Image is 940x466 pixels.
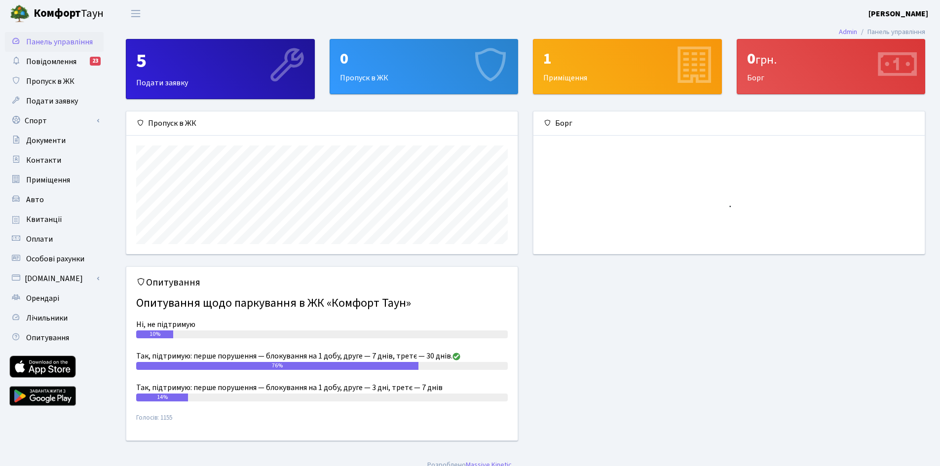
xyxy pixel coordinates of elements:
a: Квитанції [5,210,104,229]
a: Оплати [5,229,104,249]
a: [PERSON_NAME] [868,8,928,20]
div: Подати заявку [126,39,314,99]
a: 1Приміщення [533,39,722,94]
div: 1 [543,49,712,68]
span: Лічильники [26,313,68,323]
span: Документи [26,135,66,146]
div: 0 [340,49,508,68]
h4: Опитування щодо паркування в ЖК «Комфорт Таун» [136,292,508,315]
a: Спорт [5,111,104,131]
div: 76% [136,362,418,370]
a: 0Пропуск в ЖК [330,39,519,94]
li: Панель управління [857,27,925,37]
a: Панель управління [5,32,104,52]
div: Борг [737,39,925,94]
div: 0 [747,49,915,68]
nav: breadcrumb [824,22,940,42]
a: Пропуск в ЖК [5,72,104,91]
span: Контакти [26,155,61,166]
div: Ні, не підтримую [136,319,508,330]
div: Пропуск в ЖК [330,39,518,94]
span: Опитування [26,332,69,343]
a: Особові рахунки [5,249,104,269]
h5: Опитування [136,277,508,288]
span: Авто [26,194,44,205]
a: Контакти [5,150,104,170]
div: 23 [90,57,101,66]
span: Таун [34,5,104,22]
div: 10% [136,330,173,338]
a: Документи [5,131,104,150]
span: Квитанції [26,214,62,225]
a: Приміщення [5,170,104,190]
div: Так, підтримую: перше порушення — блокування на 1 добу, друге — 3 дні, третє — 7 днів [136,382,508,394]
a: [DOMAIN_NAME] [5,269,104,288]
a: Авто [5,190,104,210]
a: Повідомлення23 [5,52,104,72]
a: Лічильники [5,308,104,328]
span: Панель управління [26,36,93,47]
div: Приміщення [533,39,721,94]
span: Орендарі [26,293,59,304]
span: Пропуск в ЖК [26,76,75,87]
small: Голосів: 1155 [136,413,508,430]
span: Оплати [26,234,53,245]
a: Опитування [5,328,104,348]
button: Переключити навігацію [123,5,148,22]
div: 5 [136,49,304,73]
b: Комфорт [34,5,81,21]
div: Борг [533,111,925,136]
span: Приміщення [26,175,70,185]
div: Так, підтримую: перше порушення — блокування на 1 добу, друге — 7 днів, третє — 30 днів. [136,350,508,362]
a: Орендарі [5,288,104,308]
a: Admin [839,27,857,37]
div: Пропуск в ЖК [126,111,518,136]
span: Повідомлення [26,56,76,67]
span: Особові рахунки [26,253,84,264]
b: [PERSON_NAME] [868,8,928,19]
a: Подати заявку [5,91,104,111]
img: logo.png [10,4,30,24]
span: Подати заявку [26,96,78,107]
span: грн. [755,51,777,69]
div: 14% [136,394,188,401]
a: 5Подати заявку [126,39,315,99]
